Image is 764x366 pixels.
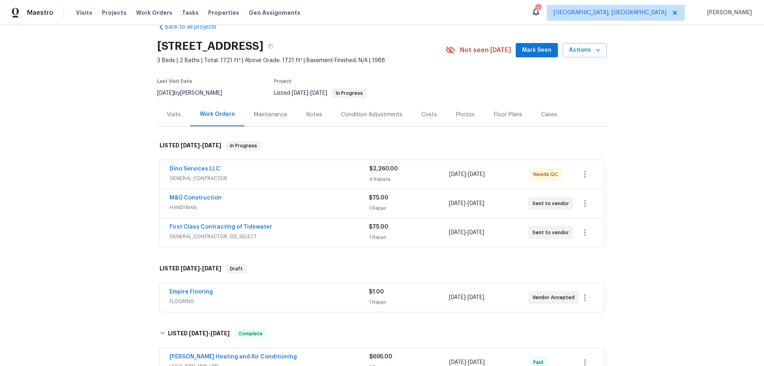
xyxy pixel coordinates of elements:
[170,224,272,230] a: First Class Contracting of Tidewater
[157,42,263,50] h2: [STREET_ADDRESS]
[182,10,199,16] span: Tasks
[249,9,300,17] span: Geo Assignments
[449,170,485,178] span: -
[157,90,174,96] span: [DATE]
[369,166,398,172] span: $2,260.00
[449,200,484,207] span: -
[533,170,561,178] span: Needs QC
[516,43,558,58] button: Mark Seen
[210,331,230,336] span: [DATE]
[27,9,53,17] span: Maestro
[569,45,600,55] span: Actions
[157,23,234,31] a: Back to all projects
[170,297,369,305] span: FLOORING
[170,289,213,295] a: Empire Flooring
[704,9,752,17] span: [PERSON_NAME]
[181,266,200,271] span: [DATE]
[468,295,484,300] span: [DATE]
[292,90,327,96] span: -
[170,204,369,211] span: HANDYMAN
[421,111,437,119] div: Costs
[468,172,485,177] span: [DATE]
[449,172,466,177] span: [DATE]
[369,175,449,183] div: 4 Repairs
[263,39,278,53] button: Copy Address
[136,9,172,17] span: Work Orders
[157,133,607,159] div: LISTED [DATE]-[DATE]In Progress
[563,43,607,58] button: Actions
[200,110,235,118] div: Work Orders
[449,201,466,206] span: [DATE]
[522,45,552,55] span: Mark Seen
[456,111,475,119] div: Photos
[449,294,484,301] span: -
[76,9,92,17] span: Visits
[306,111,322,119] div: Notes
[227,265,246,273] span: Draft
[168,329,230,339] h6: LISTED
[274,79,292,84] span: Project
[189,331,230,336] span: -
[170,233,369,241] span: GENERAL_CONTRACTOR, OD_SELECT
[102,9,127,17] span: Projects
[160,141,221,151] h6: LISTED
[202,266,221,271] span: [DATE]
[449,360,466,365] span: [DATE]
[369,204,448,212] div: 1 Repair
[449,229,484,237] span: -
[369,224,388,230] span: $75.00
[449,230,466,235] span: [DATE]
[554,9,667,17] span: [GEOGRAPHIC_DATA], [GEOGRAPHIC_DATA]
[369,233,448,241] div: 1 Repair
[170,354,297,360] a: [PERSON_NAME] Heating and Air Conditioning
[208,9,239,17] span: Properties
[157,256,607,282] div: LISTED [DATE]-[DATE]Draft
[181,143,221,148] span: -
[157,57,446,65] span: 3 Beds | 2 Baths | Total: 1721 ft² | Above Grade: 1721 ft² | Basement Finished: N/A | 1988
[167,111,181,119] div: Visits
[181,143,200,148] span: [DATE]
[274,90,367,96] span: Listed
[532,294,578,301] span: Vendor Accepted
[157,79,192,84] span: Last Visit Date
[535,5,541,13] div: 2
[369,298,448,306] div: 1 Repair
[157,321,607,346] div: LISTED [DATE]-[DATE]Complete
[170,174,369,182] span: GENERAL_CONTRACTOR
[157,88,232,98] div: by [PERSON_NAME]
[341,111,402,119] div: Condition Adjustments
[541,111,557,119] div: Cases
[369,195,388,201] span: $75.00
[532,229,572,237] span: Sent to vendor
[449,295,466,300] span: [DATE]
[494,111,522,119] div: Floor Plans
[468,201,484,206] span: [DATE]
[170,166,220,172] a: Dino Services LLC
[181,266,221,271] span: -
[189,331,208,336] span: [DATE]
[460,46,511,54] span: Not seen [DATE]
[235,330,266,338] span: Complete
[468,230,484,235] span: [DATE]
[292,90,308,96] span: [DATE]
[202,143,221,148] span: [DATE]
[310,90,327,96] span: [DATE]
[369,289,384,295] span: $1.00
[369,354,392,360] span: $695.00
[227,142,260,150] span: In Progress
[532,200,572,207] span: Sent to vendor
[254,111,287,119] div: Maintenance
[333,91,366,96] span: In Progress
[468,360,485,365] span: [DATE]
[170,195,222,201] a: M&G Construction
[160,264,221,274] h6: LISTED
